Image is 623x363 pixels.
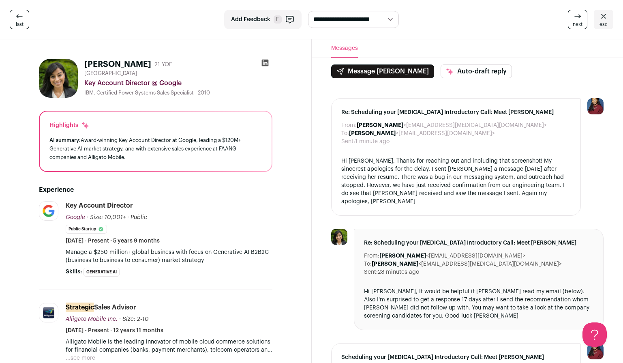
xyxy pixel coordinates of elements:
span: Scheduling your [MEDICAL_DATA] Introductory Call: Meet [PERSON_NAME] [341,353,571,361]
span: F [274,15,282,24]
span: Skills: [66,268,82,276]
dd: <[EMAIL_ADDRESS][MEDICAL_DATA][DOMAIN_NAME]> [372,260,562,268]
span: · Size: 2-10 [119,316,149,322]
span: Re: Scheduling your [MEDICAL_DATA] Introductory Call: Meet [PERSON_NAME] [364,239,594,247]
li: Generative AI [83,268,120,277]
span: Re: Scheduling your [MEDICAL_DATA] Introductory Call: Meet [PERSON_NAME] [341,108,571,116]
img: 10010497-medium_jpg [587,343,604,359]
div: Key Account Director @ Google [84,78,272,88]
span: AI summary: [49,137,81,143]
b: [PERSON_NAME] [372,261,418,267]
a: esc [594,10,613,29]
h2: Experience [39,185,272,195]
dd: <[EMAIL_ADDRESS][DOMAIN_NAME]> [379,252,525,260]
img: 10010497-medium_jpg [587,98,604,114]
img: ed9753f30e8e5375f2d88dfef06e8d0425364ff20660af8810749b24c736c915 [39,303,58,322]
button: Message [PERSON_NAME] [331,64,434,78]
li: Public Startup [66,225,107,234]
span: [DATE] - Present · 12 years 11 months [66,326,163,335]
button: Auto-draft reply [441,64,512,78]
div: Award-winning Key Account Director at Google, leading a $120M+ Generative AI market strategy, and... [49,136,262,161]
div: Highlights [49,121,90,129]
div: Sales Advisor [66,303,136,312]
span: Add Feedback [231,15,270,24]
dd: 28 minutes ago [378,268,419,276]
span: Public [131,215,147,220]
h1: [PERSON_NAME] [84,59,151,70]
dd: 1 minute ago [355,137,390,146]
a: last [10,10,29,29]
div: Hi [PERSON_NAME], Thanks for reaching out and including that screenshot! My sincerest apologies f... [341,157,571,206]
div: IBM, Certified Power Systems Sales Specialist - 2010 [84,90,272,96]
span: [DATE] - Present · 5 years 9 months [66,237,160,245]
img: f74602c53490b19f556f56a860b469da5b0bd81888d2c74da0231dfdf461c63c.jpg [331,229,347,245]
span: · Size: 10,001+ [87,215,126,220]
mark: Strategic [66,303,94,312]
dt: Sent: [364,268,378,276]
span: · [127,213,129,221]
b: [PERSON_NAME] [379,253,426,259]
div: Key Account Director [66,201,133,210]
span: last [16,21,24,28]
button: ...see more [66,354,95,362]
div: 21 YOE [154,60,172,69]
button: Add Feedback F [224,10,302,29]
div: Hi [PERSON_NAME], It would be helpful if [PERSON_NAME] read my email (below). Also I'm surprised ... [364,288,594,320]
dt: From: [364,252,379,260]
iframe: Help Scout Beacon - Open [582,322,607,347]
p: Alligato Mobile is the leading innovator of mobile cloud commerce solutions for financial compani... [66,338,272,354]
button: Messages [331,39,358,58]
span: Alligato Mobile Inc. [66,316,118,322]
dd: <[EMAIL_ADDRESS][DOMAIN_NAME]> [349,129,495,137]
dt: Sent: [341,137,355,146]
b: [PERSON_NAME] [349,131,396,136]
b: [PERSON_NAME] [357,122,403,128]
img: 8d2c6156afa7017e60e680d3937f8205e5697781b6c771928cb24e9df88505de.jpg [39,202,58,220]
dt: From: [341,121,357,129]
span: [GEOGRAPHIC_DATA] [84,70,137,77]
img: f74602c53490b19f556f56a860b469da5b0bd81888d2c74da0231dfdf461c63c.jpg [39,59,78,98]
dt: To: [364,260,372,268]
p: Manage a $250 million+ global business with focus on Generative AI B2B2C (business to business to... [66,248,272,264]
dd: <[EMAIL_ADDRESS][MEDICAL_DATA][DOMAIN_NAME]> [357,121,547,129]
span: next [573,21,582,28]
a: next [568,10,587,29]
span: esc [599,21,608,28]
dt: To: [341,129,349,137]
span: Google [66,215,85,220]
